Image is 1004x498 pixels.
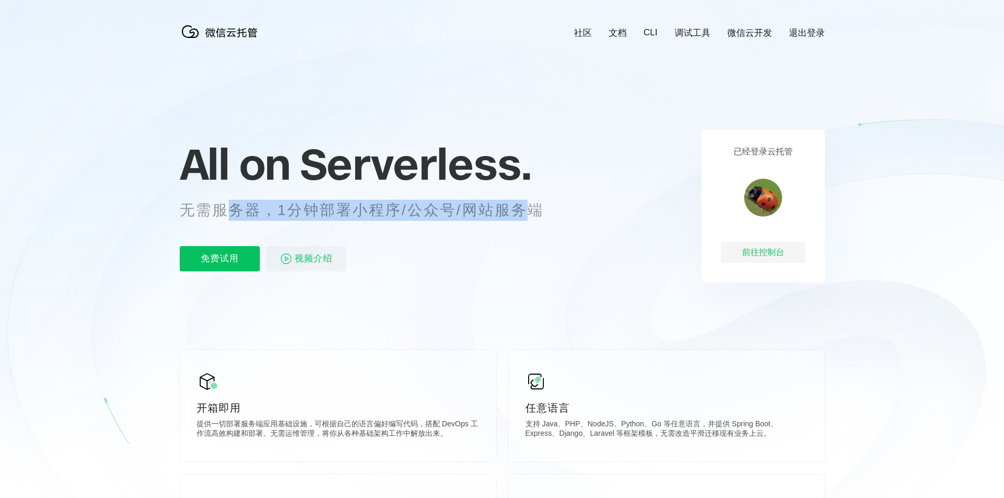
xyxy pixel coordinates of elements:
[197,419,479,441] p: 提供一切部署服务端应用基础设施，可根据自己的语言偏好编写代码，搭配 DevOps 工作流高效构建和部署。无需运维管理，将你从各种基础架构工作中解放出来。
[574,27,592,39] a: 社区
[180,21,264,42] img: 微信云托管
[180,246,260,271] p: 免费试用
[197,401,479,415] p: 开箱即用
[721,242,805,263] div: 前往控制台
[734,147,793,158] p: 已经登录云托管
[644,27,657,38] a: CLI
[675,27,710,39] a: 调试工具
[789,27,825,39] a: 退出登录
[180,200,563,221] p: 无需服务器，1分钟部署小程序/公众号/网站服务端
[295,246,333,271] span: 视频介绍
[180,35,264,44] a: 微信云托管
[609,27,627,39] a: 文档
[280,252,293,265] img: video_play.svg
[727,27,772,39] a: 微信云开发
[300,138,531,190] span: Serverless.
[525,401,808,415] p: 任意语言
[525,419,808,441] p: 支持 Java、PHP、NodeJS、Python、Go 等任意语言，并提供 Spring Boot、Express、Django、Laravel 等框架模板，无需改造平滑迁移现有业务上云。
[180,138,290,190] span: All on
